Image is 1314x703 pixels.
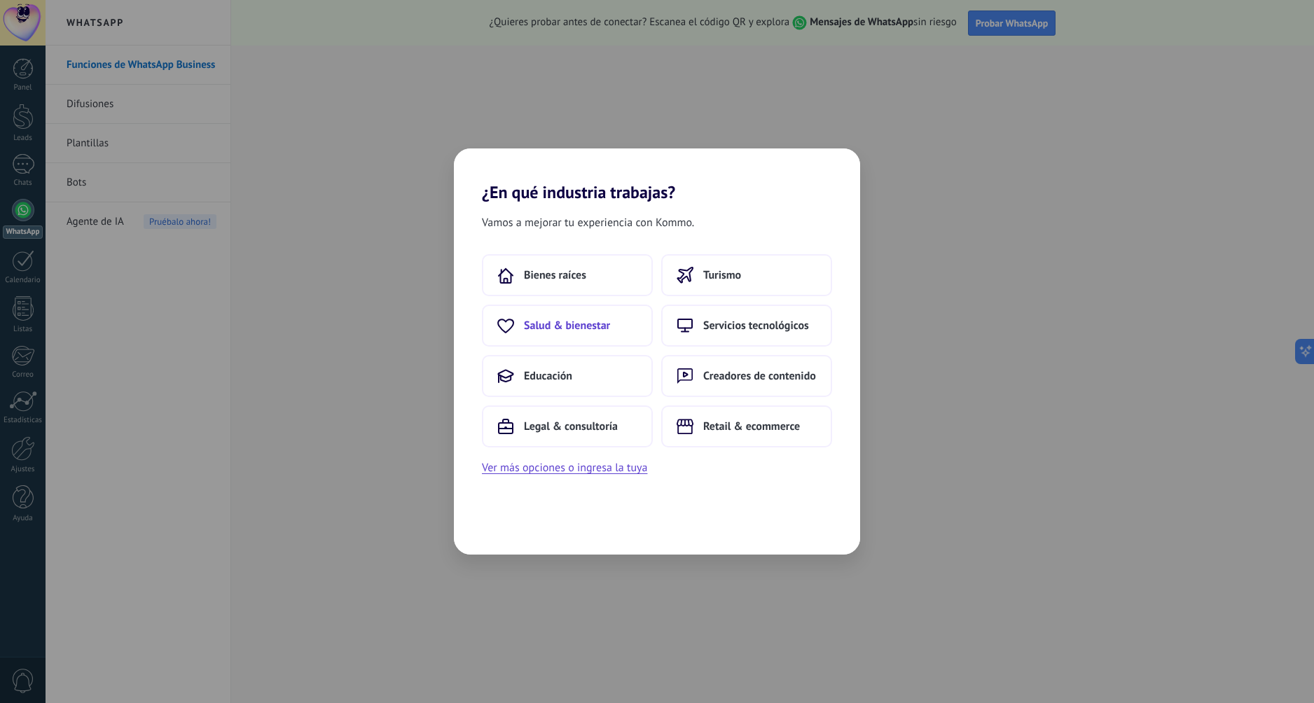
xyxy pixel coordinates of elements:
span: Servicios tecnológicos [703,319,809,333]
button: Salud & bienestar [482,305,653,347]
h2: ¿En qué industria trabajas? [454,148,860,202]
span: Bienes raíces [524,268,586,282]
button: Creadores de contenido [661,355,832,397]
span: Salud & bienestar [524,319,610,333]
button: Turismo [661,254,832,296]
span: Retail & ecommerce [703,419,800,433]
button: Educación [482,355,653,397]
span: Vamos a mejorar tu experiencia con Kommo. [482,214,694,232]
span: Legal & consultoría [524,419,618,433]
button: Legal & consultoría [482,405,653,447]
span: Turismo [703,268,741,282]
span: Creadores de contenido [703,369,816,383]
button: Retail & ecommerce [661,405,832,447]
button: Servicios tecnológicos [661,305,832,347]
span: Educación [524,369,572,383]
button: Ver más opciones o ingresa la tuya [482,459,647,477]
button: Bienes raíces [482,254,653,296]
